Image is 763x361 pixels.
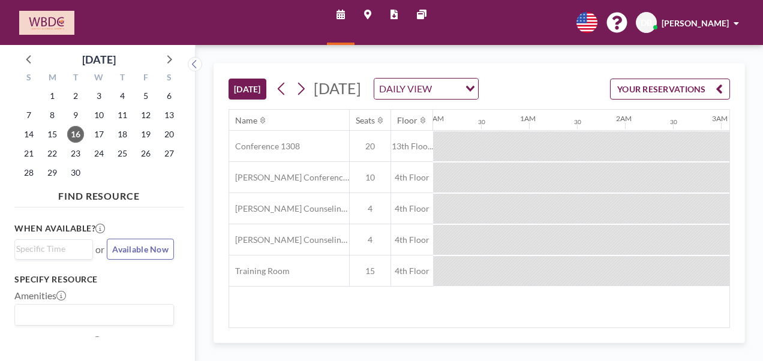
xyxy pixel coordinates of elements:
[16,307,167,323] input: Search for option
[161,88,178,104] span: Saturday, September 6, 2025
[17,71,41,86] div: S
[44,88,61,104] span: Monday, September 1, 2025
[91,145,107,162] span: Wednesday, September 24, 2025
[44,164,61,181] span: Monday, September 29, 2025
[391,234,433,245] span: 4th Floor
[161,107,178,124] span: Saturday, September 13, 2025
[229,266,290,276] span: Training Room
[662,18,729,28] span: [PERSON_NAME]
[15,305,173,325] div: Search for option
[314,79,361,97] span: [DATE]
[88,71,111,86] div: W
[229,79,266,100] button: [DATE]
[520,114,536,123] div: 1AM
[41,71,64,86] div: M
[91,107,107,124] span: Wednesday, September 10, 2025
[137,145,154,162] span: Friday, September 26, 2025
[14,290,66,302] label: Amenities
[134,71,157,86] div: F
[110,71,134,86] div: T
[350,266,390,276] span: 15
[157,71,181,86] div: S
[374,79,478,99] div: Search for option
[20,164,37,181] span: Sunday, September 28, 2025
[114,88,131,104] span: Thursday, September 4, 2025
[391,172,433,183] span: 4th Floor
[14,185,184,202] h4: FIND RESOURCE
[350,141,390,152] span: 20
[64,71,88,86] div: T
[229,234,349,245] span: [PERSON_NAME] Counseling Room
[377,81,434,97] span: DAILY VIEW
[15,240,92,258] div: Search for option
[67,164,84,181] span: Tuesday, September 30, 2025
[44,145,61,162] span: Monday, September 22, 2025
[91,126,107,143] span: Wednesday, September 17, 2025
[478,118,485,126] div: 30
[20,107,37,124] span: Sunday, September 7, 2025
[574,118,581,126] div: 30
[44,107,61,124] span: Monday, September 8, 2025
[20,126,37,143] span: Sunday, September 14, 2025
[229,141,300,152] span: Conference 1308
[67,88,84,104] span: Tuesday, September 2, 2025
[356,115,375,126] div: Seats
[235,115,257,126] div: Name
[424,114,444,123] div: 12AM
[137,107,154,124] span: Friday, September 12, 2025
[112,244,169,254] span: Available Now
[229,203,349,214] span: [PERSON_NAME] Counseling Room
[67,126,84,143] span: Tuesday, September 16, 2025
[19,11,74,35] img: organization-logo
[16,242,86,255] input: Search for option
[350,203,390,214] span: 4
[114,107,131,124] span: Thursday, September 11, 2025
[391,266,433,276] span: 4th Floor
[114,145,131,162] span: Thursday, September 25, 2025
[20,145,37,162] span: Sunday, September 21, 2025
[91,88,107,104] span: Wednesday, September 3, 2025
[391,141,433,152] span: 13th Floo...
[641,17,652,28] span: DB
[114,126,131,143] span: Thursday, September 18, 2025
[14,335,102,347] label: How many people?
[67,145,84,162] span: Tuesday, September 23, 2025
[397,115,417,126] div: Floor
[14,274,174,285] h3: Specify resource
[67,107,84,124] span: Tuesday, September 9, 2025
[712,114,728,123] div: 3AM
[616,114,632,123] div: 2AM
[229,172,349,183] span: [PERSON_NAME] Conference Room
[350,172,390,183] span: 10
[350,234,390,245] span: 4
[670,118,677,126] div: 30
[391,203,433,214] span: 4th Floor
[44,126,61,143] span: Monday, September 15, 2025
[95,243,104,255] span: or
[137,88,154,104] span: Friday, September 5, 2025
[435,81,458,97] input: Search for option
[137,126,154,143] span: Friday, September 19, 2025
[610,79,730,100] button: YOUR RESERVATIONS
[107,239,174,260] button: Available Now
[161,145,178,162] span: Saturday, September 27, 2025
[161,126,178,143] span: Saturday, September 20, 2025
[82,51,116,68] div: [DATE]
